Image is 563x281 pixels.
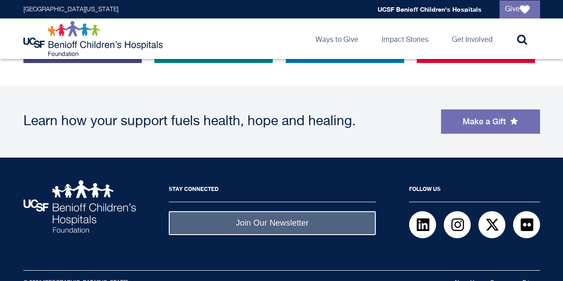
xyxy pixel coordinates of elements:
[409,180,540,202] h2: Follow Us
[441,109,540,134] a: Make a Gift
[378,5,482,13] a: UCSF Benioff Children's Hospitals
[374,18,436,59] a: Impact Stories
[169,180,376,202] h2: Stay Connected
[23,21,165,57] img: Logo for UCSF Benioff Children's Hospitals Foundation
[23,115,432,128] div: Learn how your support fuels health, hope and healing.
[169,211,376,235] a: Join Our Newsletter
[23,180,136,233] img: UCSF Benioff Children's Hospitals
[500,0,540,18] a: Give
[445,18,500,59] a: Get Involved
[23,6,118,13] a: [GEOGRAPHIC_DATA][US_STATE]
[308,18,365,59] a: Ways to Give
